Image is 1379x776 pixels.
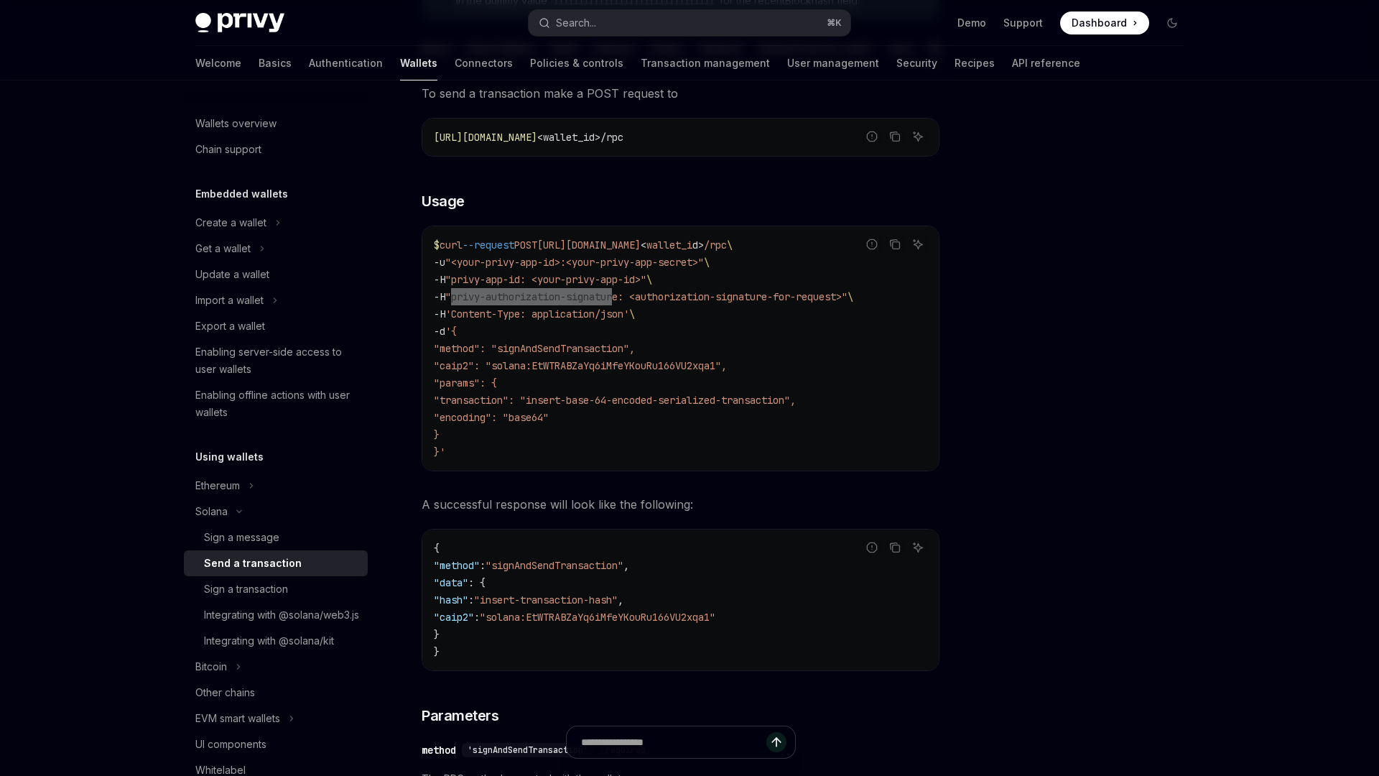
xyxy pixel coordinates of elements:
a: Dashboard [1060,11,1149,34]
button: Ask AI [909,235,927,254]
div: Bitcoin [195,658,227,675]
a: Update a wallet [184,262,368,287]
h5: Embedded wallets [195,185,288,203]
button: Toggle Create a wallet section [184,210,368,236]
button: Toggle EVM smart wallets section [184,706,368,731]
span: -d [434,325,445,338]
span: d [692,239,698,251]
a: Recipes [955,46,995,80]
span: "insert-transaction-hash" [474,593,618,606]
input: Ask a question... [581,726,766,758]
a: Demo [957,16,986,30]
a: Authentication [309,46,383,80]
span: Dashboard [1072,16,1127,30]
button: Toggle dark mode [1161,11,1184,34]
button: Send message [766,732,786,752]
button: Ask AI [909,127,927,146]
button: Copy the contents from the code block [886,235,904,254]
div: Create a wallet [195,214,266,231]
span: "hash" [434,593,468,606]
span: Usage [422,191,465,211]
a: Export a wallet [184,313,368,339]
span: ⌘ K [827,17,842,29]
div: Wallets overview [195,115,277,132]
div: Enabling server-side access to user wallets [195,343,359,378]
a: API reference [1012,46,1080,80]
button: Copy the contents from the code block [886,538,904,557]
span: } [434,645,440,658]
a: Connectors [455,46,513,80]
a: Support [1003,16,1043,30]
span: < [641,239,646,251]
span: "data" [434,576,468,589]
div: Enabling offline actions with user wallets [195,387,359,421]
div: Ethereum [195,477,240,494]
div: Integrating with @solana/kit [204,632,334,650]
a: Transaction management [641,46,770,80]
a: Integrating with @solana/kit [184,628,368,654]
a: Policies & controls [530,46,623,80]
div: Sign a transaction [204,581,288,598]
button: Report incorrect code [863,538,881,557]
div: Export a wallet [195,318,265,335]
a: Enabling offline actions with user wallets [184,382,368,425]
div: Other chains [195,684,255,701]
span: "solana:EtWTRABZaYq6iMfeYKouRu166VU2xqa1" [480,611,715,624]
a: Other chains [184,680,368,706]
button: Ask AI [909,538,927,557]
h5: Using wallets [195,448,264,466]
button: Report incorrect code [863,235,881,254]
div: Send a transaction [204,555,302,572]
a: Wallets [400,46,437,80]
span: "method" [434,559,480,572]
span: "caip2" [434,611,474,624]
span: A successful response will look like the following: [422,494,939,514]
div: Integrating with @solana/web3.js [204,606,359,624]
span: : [480,559,486,572]
button: Toggle Bitcoin section [184,654,368,680]
img: dark logo [195,13,284,33]
span: $ [434,239,440,251]
div: Import a wallet [195,292,264,309]
span: 'Content-Type: application/json' [445,308,629,320]
span: : [468,593,474,606]
div: UI components [195,736,266,753]
span: "transaction": "insert-base-64-encoded-serialized-transaction", [434,394,796,407]
span: { [434,542,440,555]
span: -H [434,290,445,303]
a: Welcome [195,46,241,80]
button: Toggle Ethereum section [184,473,368,499]
span: } [434,628,440,641]
a: Sign a message [184,525,368,550]
span: [URL][DOMAIN_NAME] [434,131,537,144]
span: -u [434,256,445,269]
span: -H [434,273,445,286]
div: EVM smart wallets [195,710,280,727]
span: wallet_i [646,239,692,251]
span: /rpc [704,239,727,251]
div: Chain support [195,141,261,158]
a: Enabling server-side access to user wallets [184,339,368,382]
span: \ [646,273,652,286]
span: To send a transaction make a POST request to [422,83,939,103]
button: Toggle Solana section [184,499,368,525]
span: : [474,611,480,624]
span: "encoding": "base64" [434,411,549,424]
span: \ [727,239,733,251]
span: "privy-authorization-signature: <authorization-signature-for-request>" [445,290,848,303]
a: User management [787,46,879,80]
span: -H [434,308,445,320]
div: Solana [195,503,228,520]
a: Security [896,46,937,80]
button: Copy the contents from the code block [886,127,904,146]
span: "params": { [434,377,497,389]
a: Wallets overview [184,111,368,137]
span: <wallet_id>/rpc [537,131,623,144]
span: > [698,239,704,251]
span: '{ [445,325,457,338]
span: , [623,559,629,572]
span: POST [514,239,537,251]
span: --request [463,239,514,251]
a: Sign a transaction [184,576,368,602]
span: } [434,428,440,441]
